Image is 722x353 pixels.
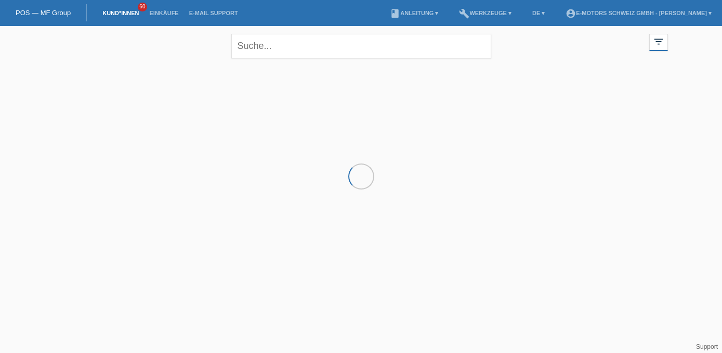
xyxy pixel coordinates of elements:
[138,3,147,11] span: 60
[527,10,550,16] a: DE ▾
[385,10,443,16] a: bookAnleitung ▾
[653,36,664,47] i: filter_list
[560,10,717,16] a: account_circleE-Motors Schweiz GmbH - [PERSON_NAME] ▾
[97,10,144,16] a: Kund*innen
[16,9,71,17] a: POS — MF Group
[184,10,243,16] a: E-Mail Support
[144,10,183,16] a: Einkäufe
[566,8,576,19] i: account_circle
[696,343,718,350] a: Support
[459,8,469,19] i: build
[231,34,491,58] input: Suche...
[454,10,517,16] a: buildWerkzeuge ▾
[390,8,400,19] i: book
